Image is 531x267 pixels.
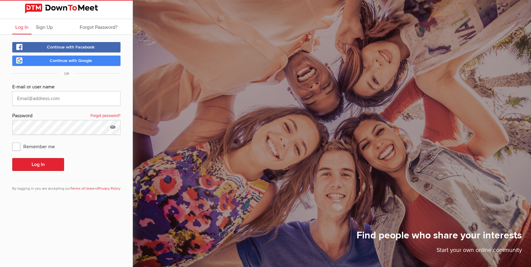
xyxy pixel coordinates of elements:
button: Log In [12,158,64,171]
a: Terms of Use [71,186,92,191]
span: Log In [15,24,29,30]
span: Continue with Facebook [47,44,95,50]
span: Sign Up [36,24,53,30]
a: Forgot Password? [77,19,120,34]
span: Forgot Password? [80,24,117,30]
div: E-mail or user name [12,83,120,91]
a: Continue with Facebook [12,42,120,52]
p: Start your own online community [357,246,522,258]
div: By logging in you are accepting our and [12,181,120,192]
input: Email@address.com [12,91,120,106]
span: Remember me [12,141,61,152]
a: Forgot password? [90,112,120,120]
span: OR [58,72,75,76]
a: Continue with Google [12,56,120,66]
h1: Find people who share your interests [357,229,522,246]
a: Log In [12,19,32,34]
a: Sign Up [33,19,56,34]
div: Password [12,112,120,120]
span: Continue with Google [50,58,92,63]
img: DownToMeet [25,4,108,14]
a: Privacy Policy [98,186,120,191]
